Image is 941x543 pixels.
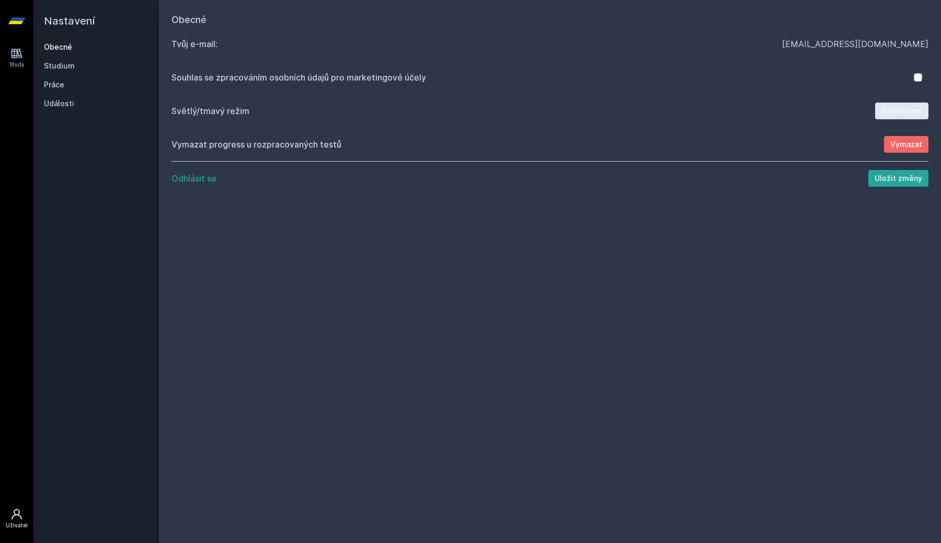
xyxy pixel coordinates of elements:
div: Souhlas se zpracováním osobních údajů pro marketingové účely [171,71,914,84]
a: Obecné [44,42,148,52]
a: Práce [44,80,148,90]
div: Tvůj e‑mail: [171,38,782,50]
a: Study [2,42,31,74]
div: Světlý/tmavý režim [171,105,875,117]
button: Odhlásit se [171,172,216,185]
div: Vymazat progress u rozpracovaných testů [171,138,884,151]
div: Uživatel [6,522,28,529]
a: Události [44,98,148,109]
a: Uživatel [2,503,31,535]
button: Vymazat [884,136,928,153]
button: Uložit změny [868,170,928,187]
div: Study [9,61,25,69]
div: [EMAIL_ADDRESS][DOMAIN_NAME] [782,38,928,50]
a: Studium [44,61,148,71]
h1: Obecné [171,13,928,27]
button: Systémový [875,103,928,119]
